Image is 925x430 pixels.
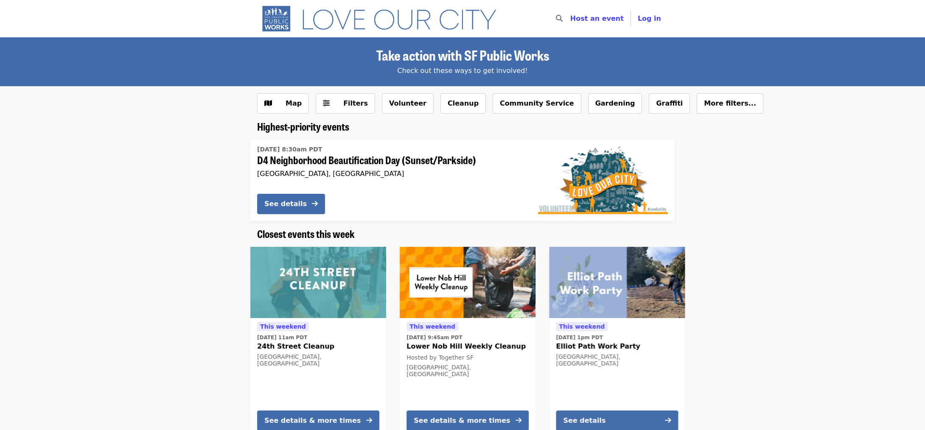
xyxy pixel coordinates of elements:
[406,334,462,341] time: [DATE] 9:45am PDT
[649,93,690,114] button: Graffiti
[704,99,756,107] span: More filters...
[406,364,529,378] div: [GEOGRAPHIC_DATA], [GEOGRAPHIC_DATA]
[257,228,355,240] a: Closest events this week
[516,416,521,424] i: arrow-right icon
[250,247,386,318] img: 24th Street Cleanup organized by SF Public Works
[257,5,509,32] img: SF Public Works - Home
[250,140,675,221] a: See details for "D4 Neighborhood Beautification Day (Sunset/Parkside)"
[250,228,675,240] div: Closest events this week
[382,93,434,114] button: Volunteer
[366,416,372,424] i: arrow-right icon
[556,341,678,352] span: Elliot Path Work Party
[570,14,624,22] a: Host an event
[406,354,474,361] span: Hosted by Together SF
[257,194,325,214] button: See details
[264,416,361,426] div: See details & more times
[376,45,549,65] span: Take action with SF Public Works
[264,199,307,209] div: See details
[697,93,763,114] button: More filters...
[538,146,668,214] img: D4 Neighborhood Beautification Day (Sunset/Parkside) organized by SF Public Works
[257,334,307,341] time: [DATE] 11am PDT
[323,99,330,107] i: sliders-h icon
[257,145,322,154] time: [DATE] 8:30am PDT
[260,323,306,330] span: This weekend
[257,353,379,368] div: [GEOGRAPHIC_DATA], [GEOGRAPHIC_DATA]
[286,99,302,107] span: Map
[400,247,535,318] img: Lower Nob Hill Weekly Cleanup organized by Together SF
[257,226,355,241] span: Closest events this week
[493,93,581,114] button: Community Service
[556,334,603,341] time: [DATE] 1pm PDT
[559,323,605,330] span: This weekend
[257,119,349,134] span: Highest-priority events
[257,341,379,352] span: 24th Street Cleanup
[414,416,510,426] div: See details & more times
[556,14,563,22] i: search icon
[257,66,668,76] div: Check out these ways to get involved!
[257,170,524,178] div: [GEOGRAPHIC_DATA], [GEOGRAPHIC_DATA]
[549,247,685,318] img: Elliot Path Work Party organized by SF Public Works
[257,93,309,114] button: Show map view
[588,93,642,114] button: Gardening
[264,99,272,107] i: map icon
[631,10,668,27] button: Log in
[440,93,486,114] button: Cleanup
[409,323,455,330] span: This weekend
[563,416,605,426] div: See details
[638,14,661,22] span: Log in
[312,200,318,208] i: arrow-right icon
[316,93,375,114] button: Filters (0 selected)
[568,8,575,29] input: Search
[665,416,671,424] i: arrow-right icon
[406,341,529,352] span: Lower Nob Hill Weekly Cleanup
[343,99,368,107] span: Filters
[556,353,678,368] div: [GEOGRAPHIC_DATA], [GEOGRAPHIC_DATA]
[257,154,524,166] span: D4 Neighborhood Beautification Day (Sunset/Parkside)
